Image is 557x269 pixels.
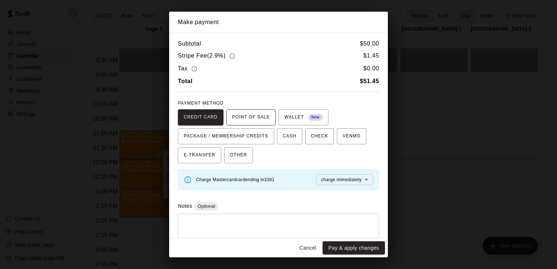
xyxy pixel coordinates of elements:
span: Optional [195,203,218,209]
button: CASH [277,128,302,144]
h2: Make payment [169,12,388,33]
span: E-TRANSFER [184,149,215,161]
span: PAYMENT METHOD [178,101,223,106]
button: VENMO [337,128,366,144]
button: OTHER [224,147,253,163]
button: Pay & apply changes [323,241,385,255]
button: E-TRANSFER [178,147,221,163]
b: Total [178,78,192,84]
h6: Subtotal [178,39,201,48]
span: CHECK [311,130,328,142]
span: VENMO [343,130,361,142]
span: PACKAGE / MEMBERSHIP CREDITS [184,130,268,142]
span: Charge Mastercard card ending in 3381 [196,177,274,182]
span: New [308,113,323,122]
span: CREDIT CARD [184,112,218,123]
label: Notes [178,203,192,209]
b: $ 51.45 [360,78,379,84]
button: CHECK [305,128,334,144]
h6: $ 50.00 [360,39,379,48]
button: PACKAGE / MEMBERSHIP CREDITS [178,128,274,144]
button: POINT OF SALE [226,109,276,125]
span: charge immediately [321,177,362,182]
h6: $ 0.00 [363,64,379,74]
button: WALLET New [278,109,328,125]
h6: $ 1.45 [363,51,379,61]
span: WALLET [284,112,323,123]
h6: Tax [178,64,199,74]
span: OTHER [230,149,247,161]
h6: Stripe Fee ( 2.9% ) [178,51,237,61]
span: POINT OF SALE [232,112,270,123]
button: CREDIT CARD [178,109,223,125]
button: Cancel [296,241,320,255]
span: CASH [283,130,296,142]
